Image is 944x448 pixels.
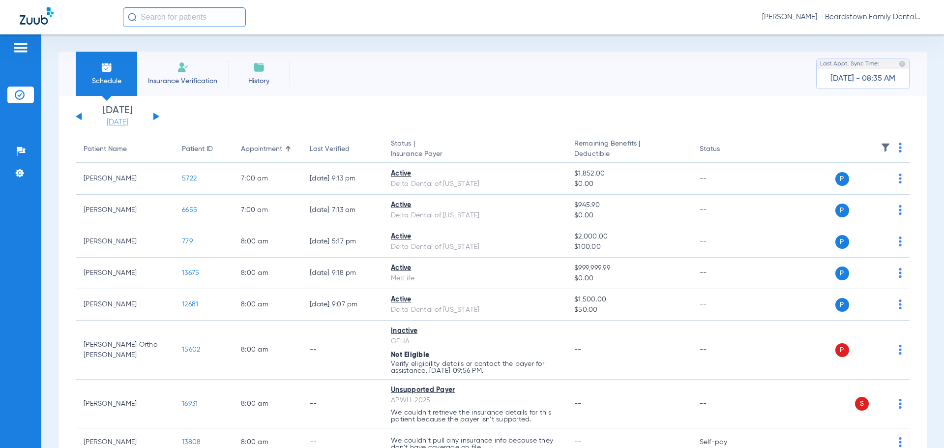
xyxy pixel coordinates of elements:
span: $0.00 [574,273,683,284]
img: History [253,61,265,73]
span: $2,000.00 [574,232,683,242]
span: Deductible [574,149,683,159]
img: group-dot-blue.svg [899,268,902,278]
img: Manual Insurance Verification [177,61,189,73]
div: GEHA [391,336,559,347]
img: group-dot-blue.svg [899,299,902,309]
td: [DATE] 9:13 PM [302,163,383,195]
td: -- [692,380,758,428]
td: [PERSON_NAME] [76,380,174,428]
span: P [835,204,849,217]
img: group-dot-blue.svg [899,437,902,447]
span: [PERSON_NAME] - Beardstown Family Dental [762,12,924,22]
div: Appointment [241,144,294,154]
div: Delta Dental of [US_STATE] [391,179,559,189]
div: Active [391,263,559,273]
span: -- [574,439,582,446]
div: Last Verified [310,144,375,154]
td: [PERSON_NAME] [76,195,174,226]
span: P [835,172,849,186]
td: [PERSON_NAME] [76,226,174,258]
span: P [835,267,849,280]
th: Status [692,136,758,163]
th: Remaining Benefits | [566,136,691,163]
span: $0.00 [574,179,683,189]
div: Active [391,169,559,179]
td: [PERSON_NAME] [76,163,174,195]
img: group-dot-blue.svg [899,399,902,409]
span: P [835,343,849,357]
th: Status | [383,136,566,163]
td: -- [692,163,758,195]
td: -- [692,258,758,289]
img: Schedule [101,61,113,73]
td: 7:00 AM [233,163,302,195]
div: MetLife [391,273,559,284]
td: -- [692,321,758,380]
span: -- [574,346,582,353]
div: Patient Name [84,144,127,154]
span: 13808 [182,439,201,446]
span: 16931 [182,400,198,407]
td: [DATE] 9:18 PM [302,258,383,289]
td: -- [302,380,383,428]
span: $100.00 [574,242,683,252]
p: Verify eligibility details or contact the payer for assistance. [DATE] 09:56 PM. [391,360,559,374]
td: 7:00 AM [233,195,302,226]
td: 8:00 AM [233,321,302,380]
span: $1,852.00 [574,169,683,179]
span: Insurance Verification [145,76,221,86]
img: filter.svg [881,143,890,152]
span: 15602 [182,346,200,353]
td: -- [692,226,758,258]
td: 8:00 AM [233,226,302,258]
td: [DATE] 9:07 PM [302,289,383,321]
td: [DATE] 7:13 AM [302,195,383,226]
div: APWU-2025 [391,395,559,406]
span: $0.00 [574,210,683,221]
td: -- [302,321,383,380]
li: [DATE] [88,106,147,127]
img: group-dot-blue.svg [899,143,902,152]
div: Active [391,232,559,242]
div: Delta Dental of [US_STATE] [391,210,559,221]
div: Appointment [241,144,282,154]
span: P [835,235,849,249]
img: last sync help info [899,60,906,67]
img: Search Icon [128,13,137,22]
span: -- [574,400,582,407]
img: Zuub Logo [20,7,54,25]
a: [DATE] [88,118,147,127]
td: 8:00 AM [233,380,302,428]
span: P [835,298,849,312]
td: -- [692,195,758,226]
td: [PERSON_NAME] Ortho [PERSON_NAME] [76,321,174,380]
div: Inactive [391,326,559,336]
input: Search for patients [123,7,246,27]
td: 8:00 AM [233,258,302,289]
span: Insurance Payer [391,149,559,159]
div: Last Verified [310,144,350,154]
span: $1,500.00 [574,295,683,305]
img: hamburger-icon [13,42,29,54]
span: [DATE] - 08:35 AM [830,74,895,84]
span: Schedule [83,76,130,86]
div: Patient ID [182,144,213,154]
span: 779 [182,238,193,245]
div: Patient ID [182,144,225,154]
img: group-dot-blue.svg [899,237,902,246]
span: $945.90 [574,200,683,210]
div: Active [391,295,559,305]
span: S [855,397,869,411]
span: 5722 [182,175,197,182]
td: [PERSON_NAME] [76,289,174,321]
span: 12681 [182,301,198,308]
div: Unsupported Payer [391,385,559,395]
div: Patient Name [84,144,166,154]
div: Delta Dental of [US_STATE] [391,242,559,252]
img: group-dot-blue.svg [899,205,902,215]
span: Last Appt. Sync Time: [820,59,879,69]
td: [DATE] 5:17 PM [302,226,383,258]
span: History [236,76,282,86]
div: Delta Dental of [US_STATE] [391,305,559,315]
